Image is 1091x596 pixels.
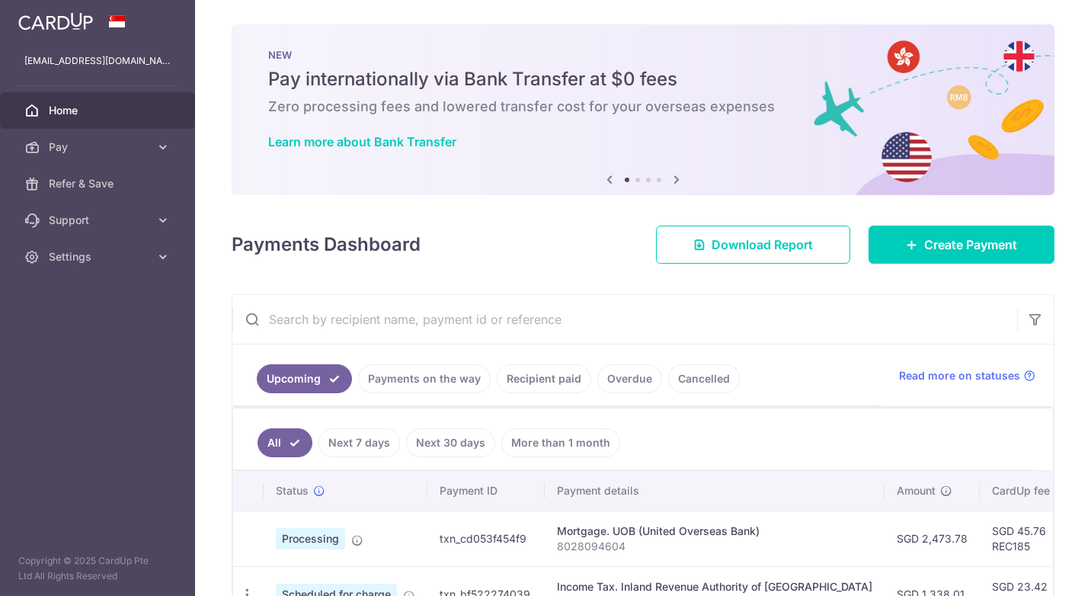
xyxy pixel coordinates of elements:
span: Pay [49,139,149,155]
p: 8028094604 [557,539,872,554]
a: Recipient paid [497,364,591,393]
h5: Pay internationally via Bank Transfer at $0 fees [268,67,1018,91]
img: CardUp [18,12,93,30]
span: Refer & Save [49,176,149,191]
p: [EMAIL_ADDRESS][DOMAIN_NAME] [24,53,171,69]
td: SGD 45.76 REC185 [980,511,1079,566]
a: All [258,428,312,457]
input: Search by recipient name, payment id or reference [232,295,1017,344]
iframe: Opens a widget where you can find more information [993,550,1076,588]
td: SGD 2,473.78 [885,511,980,566]
span: Settings [49,249,149,264]
a: Learn more about Bank Transfer [268,134,456,149]
th: Payment ID [427,471,545,511]
a: Upcoming [257,364,352,393]
td: txn_cd053f454f9 [427,511,545,566]
span: Status [276,483,309,498]
a: Next 30 days [406,428,495,457]
span: Read more on statuses [899,368,1020,383]
a: Download Report [656,226,850,264]
span: Amount [897,483,936,498]
span: Create Payment [924,236,1017,254]
div: Mortgage. UOB (United Overseas Bank) [557,524,872,539]
div: Income Tax. Inland Revenue Authority of [GEOGRAPHIC_DATA] [557,579,872,594]
a: Cancelled [668,364,740,393]
h6: Zero processing fees and lowered transfer cost for your overseas expenses [268,98,1018,116]
span: Download Report [712,236,813,254]
p: NEW [268,49,1018,61]
a: Payments on the way [358,364,491,393]
th: Payment details [545,471,885,511]
img: Bank transfer banner [232,24,1054,195]
a: More than 1 month [501,428,620,457]
span: Home [49,103,149,118]
h4: Payments Dashboard [232,231,421,258]
span: Processing [276,528,345,550]
a: Overdue [597,364,662,393]
a: Next 7 days [318,428,400,457]
a: Read more on statuses [899,368,1035,383]
a: Create Payment [869,226,1054,264]
span: Support [49,213,149,228]
span: CardUp fee [992,483,1050,498]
